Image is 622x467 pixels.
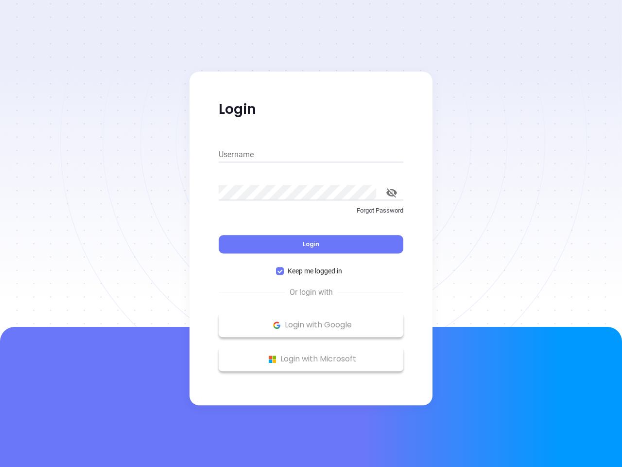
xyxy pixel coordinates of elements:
img: Microsoft Logo [266,353,278,365]
span: Login [303,240,319,248]
button: toggle password visibility [380,181,403,204]
a: Forgot Password [219,206,403,223]
button: Google Logo Login with Google [219,313,403,337]
span: Or login with [285,287,338,298]
p: Login with Microsoft [224,352,398,366]
img: Google Logo [271,319,283,331]
p: Login with Google [224,318,398,332]
button: Login [219,235,403,253]
p: Login [219,101,403,118]
button: Microsoft Logo Login with Microsoft [219,347,403,371]
span: Keep me logged in [284,266,346,276]
p: Forgot Password [219,206,403,216]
